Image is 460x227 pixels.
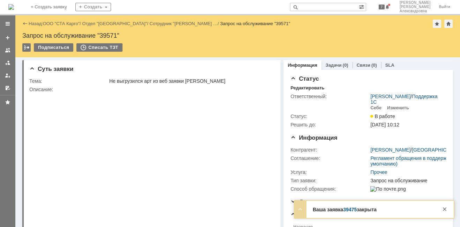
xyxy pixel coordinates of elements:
div: | [42,21,43,26]
div: Создать [75,3,111,11]
a: [PERSON_NAME] [370,147,410,153]
a: Прочее [370,169,387,175]
div: Тема: [29,78,108,84]
a: Заявки на командах [2,45,13,56]
img: По почте.png [370,186,406,192]
div: Услуга: [290,169,369,175]
a: Связи [357,63,370,68]
div: Не выгрузился арт из веб заявки [PERSON_NAME] [109,78,271,84]
div: Себе [370,105,381,111]
span: Суть заявки [29,66,73,72]
a: Отдел "[GEOGRAPHIC_DATA]" [82,21,147,26]
a: ООО "СТА Карго" [43,21,80,26]
div: Сделать домашней страницей [444,20,453,28]
img: logo [8,4,14,10]
span: Расширенный поиск [359,3,366,10]
div: (0) [371,63,377,68]
a: Сотрудник "[PERSON_NAME] … [150,21,218,26]
a: Мои заявки [2,70,13,81]
a: SLA [385,63,394,68]
div: Решить до: [290,122,369,127]
div: Ответственный: [290,94,369,99]
div: (0) [343,63,348,68]
div: Способ обращения: [290,186,369,192]
strong: Ваша заявка закрыта [313,207,377,212]
div: Описание: [29,87,273,92]
a: Регламент обращения в поддержку (по умолчанию) [370,155,459,167]
div: / [43,21,82,26]
div: Запрос на обслуживание "39571" [22,32,453,39]
span: [DATE] 10:12 [370,122,399,127]
span: В работе [370,113,395,119]
div: / [150,21,220,26]
span: Данные о контрагенте [290,199,364,205]
a: Поддержка 1С [370,94,437,105]
a: Мои согласования [2,82,13,94]
div: Работа с массовостью [22,43,31,52]
span: Александровна [400,9,431,13]
div: Редактировать [290,85,324,91]
div: / [370,94,443,105]
a: Заявки в моей ответственности [2,57,13,68]
div: Запрос на обслуживание "39571" [220,21,290,26]
div: Закрыть [440,205,449,213]
span: [PERSON_NAME] [400,5,431,9]
div: Контрагент: [290,147,369,153]
a: 39475 [343,207,357,212]
a: [PERSON_NAME] [370,94,410,99]
span: [PERSON_NAME] [400,1,431,5]
span: 7 [379,5,385,9]
span: Рекомендуемые статьи БЗ [290,211,378,218]
span: Информация [290,134,337,141]
div: / [82,21,150,26]
a: Перейти на домашнюю страницу [8,4,14,10]
div: Соглашение: [290,155,369,161]
a: Создать заявку [2,32,13,43]
a: Информация [288,63,317,68]
span: Статус [290,75,319,82]
div: Изменить [387,105,409,111]
div: Тип заявки: [290,178,369,183]
a: Назад [29,21,42,26]
div: Добавить в избранное [433,20,441,28]
div: Развернуть [296,205,304,213]
div: Статус: [290,113,369,119]
a: Задачи [326,63,342,68]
